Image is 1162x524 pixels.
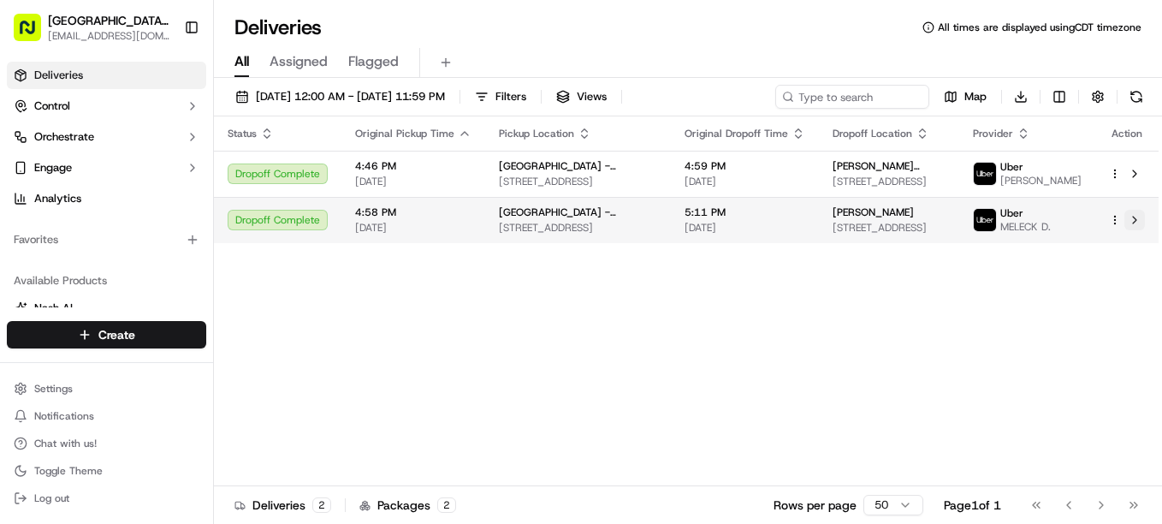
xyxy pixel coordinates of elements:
span: Create [98,326,135,343]
div: 💻 [145,250,158,264]
button: Engage [7,154,206,182]
button: Chat with us! [7,432,206,456]
button: Notifications [7,404,206,428]
span: [DATE] 12:00 AM - [DATE] 11:59 PM [256,89,445,104]
span: Uber [1000,206,1023,220]
span: API Documentation [162,248,275,265]
a: Deliveries [7,62,206,89]
button: Log out [7,486,206,510]
div: Packages [359,497,456,514]
button: Nash AI [7,295,206,322]
span: [DATE] [685,221,805,235]
button: [DATE] 12:00 AM - [DATE] 11:59 PM [228,85,453,109]
span: Deliveries [34,68,83,83]
span: [DATE] [685,175,805,188]
a: 💻API Documentation [138,241,282,272]
h1: Deliveries [234,14,322,41]
span: Orchestrate [34,129,94,145]
span: Log out [34,491,69,505]
span: [DATE] [355,175,471,188]
img: uber-new-logo.jpeg [974,163,996,185]
div: Deliveries [234,497,331,514]
button: [EMAIL_ADDRESS][DOMAIN_NAME] [48,29,170,43]
span: Engage [34,160,72,176]
span: All times are displayed using CDT timezone [938,21,1141,34]
span: 5:11 PM [685,205,805,219]
span: Assigned [270,51,328,72]
div: 2 [437,497,456,513]
div: Available Products [7,267,206,295]
img: uber-new-logo.jpeg [974,209,996,231]
div: Start new chat [58,164,281,181]
span: Chat with us! [34,437,97,450]
a: Nash AI [14,301,199,316]
div: 2 [312,497,331,513]
button: Map [936,85,994,109]
div: Favorites [7,226,206,253]
span: 4:59 PM [685,159,805,173]
span: Original Dropoff Time [685,127,788,140]
img: 1736555255976-a54dd68f-1ca7-489b-9aae-adbdc363a1c4 [17,164,48,194]
button: [GEOGRAPHIC_DATA] - [GEOGRAPHIC_DATA], [GEOGRAPHIC_DATA] [48,12,170,29]
span: [DATE] [355,221,471,235]
span: [PERSON_NAME] [PERSON_NAME] [833,159,946,173]
button: Settings [7,377,206,401]
span: Nash AI [34,301,73,316]
span: [GEOGRAPHIC_DATA] - [GEOGRAPHIC_DATA], [GEOGRAPHIC_DATA] [499,159,657,173]
span: Map [964,89,987,104]
div: We're available if you need us! [58,181,216,194]
button: Start new chat [291,169,311,189]
span: MELECK D. [1000,220,1051,234]
div: 📗 [17,250,31,264]
span: Uber [1000,160,1023,174]
span: All [234,51,249,72]
a: Analytics [7,185,206,212]
span: [STREET_ADDRESS] [499,221,657,235]
button: Filters [467,85,534,109]
a: 📗Knowledge Base [10,241,138,272]
span: 4:46 PM [355,159,471,173]
button: Control [7,92,206,120]
p: Welcome 👋 [17,68,311,96]
span: Dropoff Location [833,127,912,140]
span: [STREET_ADDRESS] [833,175,946,188]
span: Notifications [34,409,94,423]
p: Rows per page [774,497,857,514]
button: Refresh [1124,85,1148,109]
button: Toggle Theme [7,459,206,483]
span: Pylon [170,290,207,303]
span: Filters [495,89,526,104]
span: Settings [34,382,73,396]
span: Status [228,127,257,140]
span: Views [577,89,607,104]
span: Provider [973,127,1013,140]
a: Powered byPylon [121,289,207,303]
input: Got a question? Start typing here... [44,110,308,128]
span: Original Pickup Time [355,127,454,140]
button: Views [548,85,614,109]
span: Analytics [34,191,81,206]
img: Nash [17,17,51,51]
span: Control [34,98,70,114]
span: 4:58 PM [355,205,471,219]
button: Orchestrate [7,123,206,151]
span: Pickup Location [499,127,574,140]
span: Toggle Theme [34,464,103,478]
span: [STREET_ADDRESS] [833,221,946,235]
span: Flagged [348,51,399,72]
span: [STREET_ADDRESS] [499,175,657,188]
input: Type to search [775,85,929,109]
button: [GEOGRAPHIC_DATA] - [GEOGRAPHIC_DATA], [GEOGRAPHIC_DATA][EMAIL_ADDRESS][DOMAIN_NAME] [7,7,177,48]
span: Knowledge Base [34,248,131,265]
button: Create [7,321,206,348]
span: [PERSON_NAME] [1000,174,1082,188]
div: Action [1109,127,1145,140]
span: [PERSON_NAME] [833,205,914,219]
div: Page 1 of 1 [944,497,1001,514]
span: [GEOGRAPHIC_DATA] - [GEOGRAPHIC_DATA], [GEOGRAPHIC_DATA] [499,205,657,219]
